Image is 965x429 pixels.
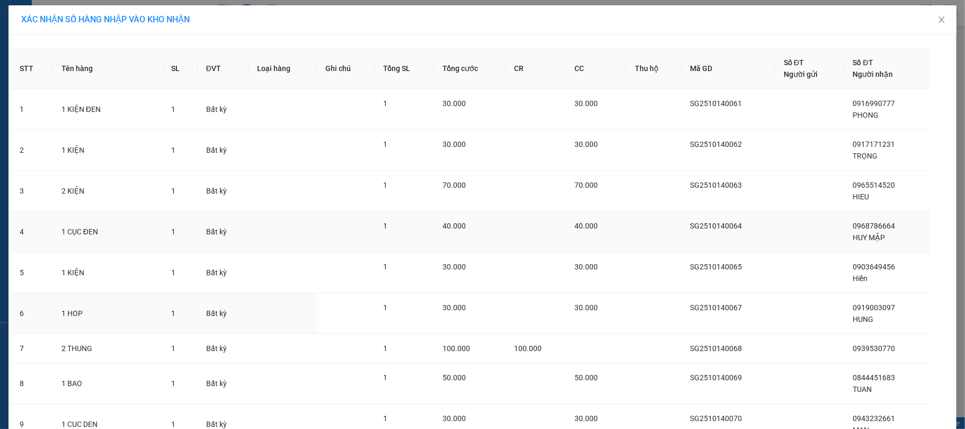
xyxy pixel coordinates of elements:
[574,303,598,312] span: 30.000
[682,48,776,89] th: Mã GD
[53,293,163,334] td: 1 HOP
[690,140,742,148] span: SG2510140062
[690,373,742,382] span: SG2510140069
[853,262,895,271] span: 0903649456
[198,171,249,212] td: Bất kỳ
[172,105,176,113] span: 1
[198,48,249,89] th: ĐVT
[383,373,387,382] span: 1
[506,48,566,89] th: CR
[53,171,163,212] td: 2 KIỆN
[566,48,626,89] th: CC
[11,363,53,404] td: 8
[853,373,895,382] span: 0844451683
[383,140,387,148] span: 1
[383,414,387,423] span: 1
[11,89,53,130] td: 1
[574,414,598,423] span: 30.000
[853,58,873,67] span: Số ĐT
[172,146,176,154] span: 1
[53,89,163,130] td: 1 KIỆN ĐEN
[172,420,176,428] span: 1
[249,48,317,89] th: Loại hàng
[198,252,249,293] td: Bất kỳ
[853,152,878,160] span: TRỌNG
[690,222,742,230] span: SG2510140064
[690,344,742,353] span: SG2510140068
[198,293,249,334] td: Bất kỳ
[574,99,598,108] span: 30.000
[11,334,53,363] td: 7
[442,373,466,382] span: 50.000
[442,140,466,148] span: 30.000
[53,363,163,404] td: 1 BAO
[784,58,804,67] span: Số ĐT
[853,192,869,201] span: HIEU
[11,48,53,89] th: STT
[574,181,598,189] span: 70.000
[442,303,466,312] span: 30.000
[574,373,598,382] span: 50.000
[853,344,895,353] span: 0939530770
[172,309,176,318] span: 1
[198,212,249,252] td: Bất kỳ
[375,48,435,89] th: Tổng SL
[163,48,198,89] th: SL
[11,171,53,212] td: 3
[853,140,895,148] span: 0917171231
[853,274,867,283] span: Hiền
[383,222,387,230] span: 1
[690,181,742,189] span: SG2510140063
[383,303,387,312] span: 1
[53,48,163,89] th: Tên hàng
[442,99,466,108] span: 30.000
[383,99,387,108] span: 1
[172,187,176,195] span: 1
[853,414,895,423] span: 0943232661
[853,233,885,242] span: HUY MẬP
[317,48,375,89] th: Ghi chú
[853,181,895,189] span: 0965514520
[89,40,146,49] b: [DOMAIN_NAME]
[53,212,163,252] td: 1 CỤC ĐEN
[53,130,163,171] td: 1 KIỆN
[11,293,53,334] td: 6
[198,363,249,404] td: Bất kỳ
[853,70,893,78] span: Người nhận
[68,15,102,102] b: BIÊN NHẬN GỬI HÀNG HÓA
[853,99,895,108] span: 0916990777
[442,222,466,230] span: 40.000
[442,262,466,271] span: 30.000
[690,303,742,312] span: SG2510140067
[927,5,957,35] button: Close
[574,222,598,230] span: 40.000
[690,414,742,423] span: SG2510140070
[853,385,872,393] span: TUAN
[115,13,140,39] img: logo.jpg
[383,181,387,189] span: 1
[11,252,53,293] td: 5
[853,315,873,323] span: HUNG
[383,344,387,353] span: 1
[442,344,470,353] span: 100.000
[53,252,163,293] td: 1 KIỆN
[784,70,818,78] span: Người gửi
[13,68,60,118] b: [PERSON_NAME]
[21,14,190,24] span: XÁC NHẬN SỐ HÀNG NHẬP VÀO KHO NHẬN
[198,130,249,171] td: Bất kỳ
[11,130,53,171] td: 2
[442,414,466,423] span: 30.000
[89,50,146,64] li: (c) 2017
[574,262,598,271] span: 30.000
[853,222,895,230] span: 0968786664
[383,262,387,271] span: 1
[626,48,682,89] th: Thu hộ
[514,344,542,353] span: 100.000
[690,262,742,271] span: SG2510140065
[198,89,249,130] td: Bất kỳ
[434,48,505,89] th: Tổng cước
[853,303,895,312] span: 0919003097
[172,344,176,353] span: 1
[690,99,742,108] span: SG2510140061
[853,111,879,119] span: PHONG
